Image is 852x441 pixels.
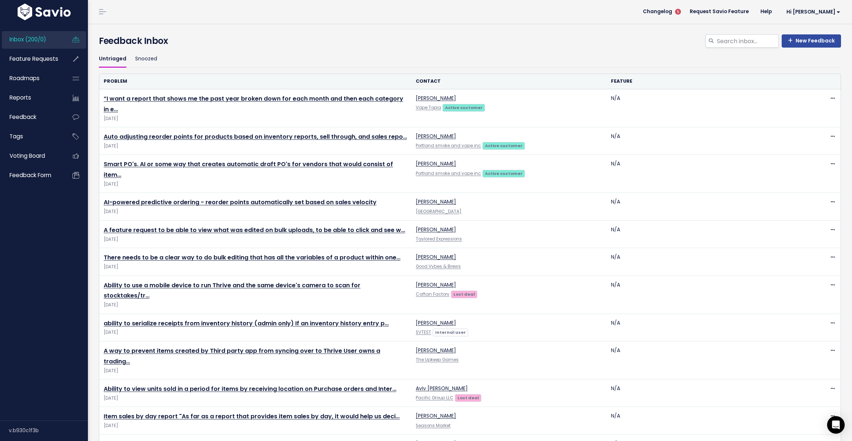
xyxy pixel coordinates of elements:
[104,385,396,393] a: Ability to view units sold in a period for items by receiving location on Purchase orders and Inter…
[104,263,407,271] span: [DATE]
[607,74,802,89] th: Feature
[10,132,23,140] span: Tags
[455,394,481,401] a: Lost deal
[607,407,802,434] td: N/A
[416,94,456,102] a: [PERSON_NAME]
[416,171,481,176] a: Portland smoke and vape inc
[104,226,405,234] a: A feature request to be able to view what was edited on bulk uploads, to be able to click and see w…
[10,94,31,101] span: Reports
[104,160,393,179] a: Smart PO's. AI or some way that creates automatic draft PO's for vendors that would consist of item…
[2,51,61,67] a: Feature Requests
[416,281,456,288] a: [PERSON_NAME]
[2,109,61,126] a: Feedback
[104,422,407,430] span: [DATE]
[104,132,407,141] a: Auto adjusting reorder points for products based on inventory reports, sell through, and sales repo…
[104,115,407,123] span: [DATE]
[482,142,525,149] a: Active customer
[435,329,466,335] strong: Internal user
[99,51,126,68] a: Untriaged
[104,180,407,188] span: [DATE]
[684,6,755,17] a: Request Savio Feature
[416,264,461,269] a: Good Vybes & Brews
[2,128,61,145] a: Tags
[433,328,468,336] a: Internal user
[416,226,456,233] a: [PERSON_NAME]
[2,31,61,48] a: Inbox (200/0)
[99,51,841,68] ul: Filter feature requests
[104,412,400,421] a: Item sales by day report "As far as a report that provides item sales by day, it would help us deci…
[607,248,802,276] td: N/A
[778,6,846,18] a: Hi [PERSON_NAME]
[416,291,449,297] a: Caftan Factory
[2,89,61,106] a: Reports
[607,89,802,127] td: N/A
[416,395,453,401] a: Pacific Group LLC
[607,341,802,379] td: N/A
[416,253,456,261] a: [PERSON_NAME]
[485,171,523,176] strong: Active customer
[607,276,802,314] td: N/A
[607,127,802,155] td: N/A
[10,152,45,160] span: Voting Board
[458,395,479,401] strong: Lost deal
[607,379,802,407] td: N/A
[135,51,157,68] a: Snoozed
[104,198,377,206] a: AI-powered predictive ordering - reorder points automatically set based on sales velocity
[416,160,456,167] a: [PERSON_NAME]
[10,55,58,63] span: Feature Requests
[445,105,483,111] strong: Active customer
[416,236,462,242] a: Taylored Expressions
[104,395,407,402] span: [DATE]
[416,347,456,354] a: [PERSON_NAME]
[755,6,778,17] a: Help
[786,9,840,15] span: Hi [PERSON_NAME]
[485,143,523,149] strong: Active customer
[416,209,462,214] a: [GEOGRAPHIC_DATA]
[411,74,607,89] th: Contact
[827,416,845,434] div: Open Intercom Messenger
[10,113,36,121] span: Feedback
[716,34,779,48] input: Search inbox...
[9,421,88,440] div: v.b930c1f3b
[104,281,360,300] a: Ability to use a mobile device to run Thrive and the same device's camera to scan for stocktakes/tr…
[16,4,73,20] img: logo-white.9d6f32f41409.svg
[453,291,475,297] strong: Lost deal
[104,301,407,309] span: [DATE]
[782,34,841,48] a: New Feedback
[104,329,407,336] span: [DATE]
[416,412,456,419] a: [PERSON_NAME]
[451,290,477,298] a: Lost deal
[416,319,456,326] a: [PERSON_NAME]
[607,314,802,341] td: N/A
[2,147,61,164] a: Voting Board
[416,329,431,335] a: SVTEST
[2,167,61,184] a: Feedback form
[607,220,802,248] td: N/A
[416,143,481,149] a: Portland smoke and vape inc
[416,105,441,111] a: Vape Topia
[416,357,459,363] a: The Upkeep Games
[104,208,407,216] span: [DATE]
[416,423,451,429] a: Seasons Market
[104,94,403,113] a: “I want a report that shows me the past year broken down for each month and then each category in e…
[104,367,407,375] span: [DATE]
[643,9,672,14] span: Changelog
[104,319,389,328] a: ability to serialize receipts from inventory history (admin only) If an inventory history entry p…
[99,34,841,48] h4: Feedback Inbox
[10,171,51,179] span: Feedback form
[10,74,40,82] span: Roadmaps
[416,132,456,140] a: [PERSON_NAME]
[104,347,380,366] a: A way to prevent items created by Third party app from syncing over to Thrive User owns a trading…
[675,9,681,15] span: 5
[442,104,485,111] a: Active customer
[104,253,400,262] a: There needs to be a clear way to do bulk editing that has all the variables of a product within one…
[416,385,468,392] a: Aviv [PERSON_NAME]
[104,236,407,243] span: [DATE]
[482,169,525,177] a: Active customer
[10,35,46,43] span: Inbox (200/0)
[416,198,456,205] a: [PERSON_NAME]
[2,70,61,87] a: Roadmaps
[104,142,407,150] span: [DATE]
[99,74,411,89] th: Problem
[607,155,802,193] td: N/A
